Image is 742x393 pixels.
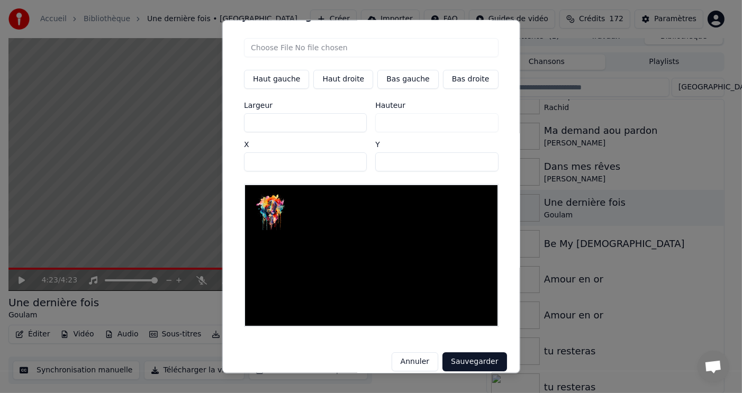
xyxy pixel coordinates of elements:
[377,69,438,88] button: Bas gauche
[375,101,498,108] label: Hauteur
[244,140,367,148] label: X
[244,101,367,108] label: Largeur
[391,352,438,371] button: Annuler
[375,140,498,148] label: Y
[244,69,309,88] button: Haut gauche
[442,352,506,371] button: Sauvegarder
[253,193,291,230] img: Logo
[236,11,507,21] h2: Ajouter un logo
[313,69,373,88] button: Haut droite
[442,69,498,88] button: Bas droite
